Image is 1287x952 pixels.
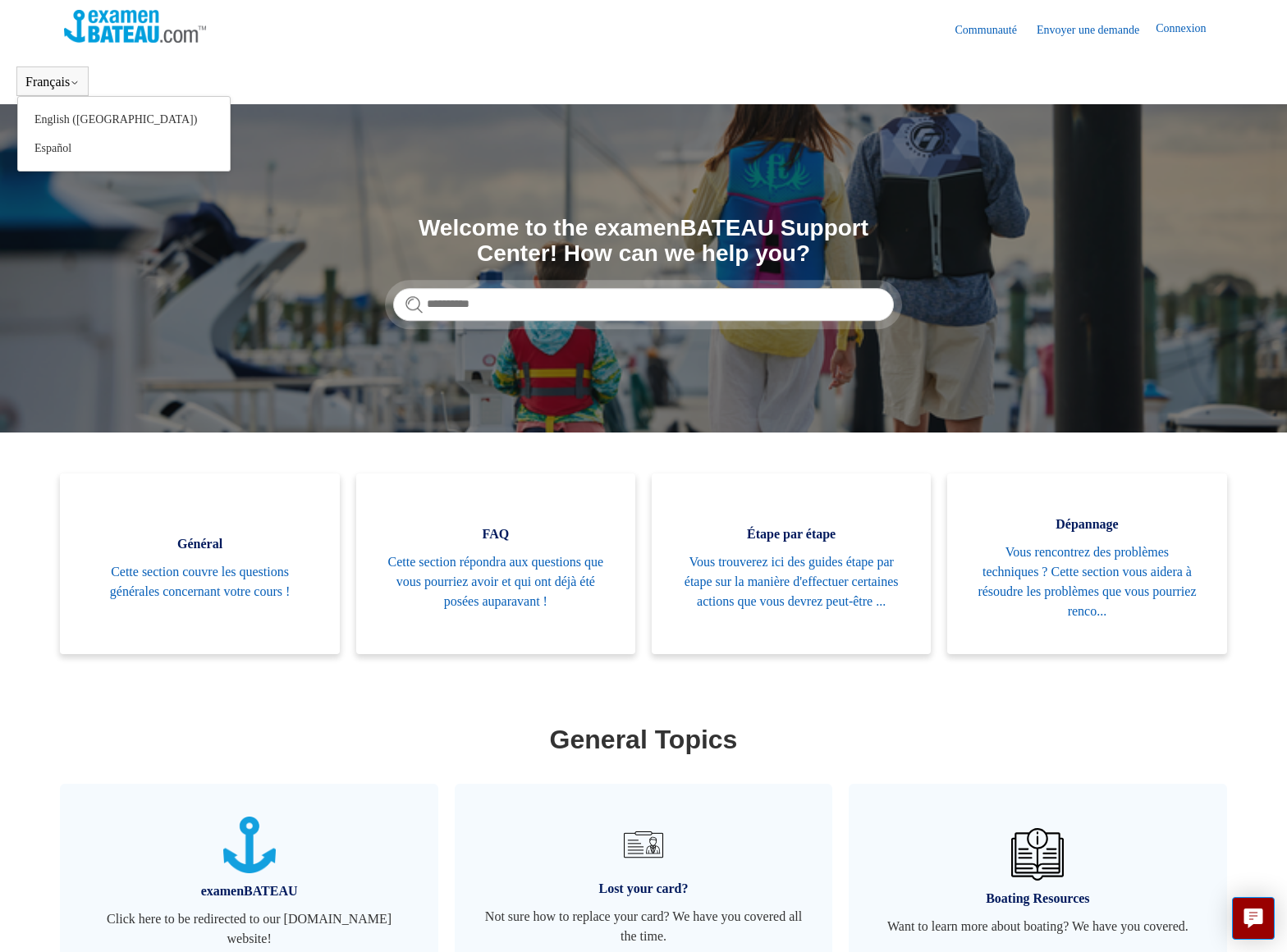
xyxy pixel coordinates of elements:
[393,288,894,321] input: Rechercher
[1037,21,1156,39] a: Envoyer une demande
[676,524,906,544] span: Étape par étape
[356,474,635,654] a: FAQ Cette section répondra aux questions que vous pourriez avoir et qui ont déjà été posées aupar...
[25,75,80,89] button: Français
[18,134,230,162] a: Español
[479,879,808,899] span: Lost your card?
[873,917,1202,936] span: Want to learn more about boating? We have you covered.
[381,552,611,611] span: Cette section répondra aux questions que vous pourriez avoir et qui ont déjà été posées auparavant !
[85,881,413,901] span: examenBATEAU
[85,909,413,949] span: Click here to be redirected to our [DOMAIN_NAME] website!
[676,552,906,611] span: Vous trouverez ici des guides étape par étape sur la manière d'effectuer certaines actions que vo...
[1232,897,1275,940] button: Live chat
[617,818,670,871] img: 01JRG6G4NA4NJ1BVG8MJM761YH
[947,474,1226,654] a: Dépannage Vous rencontrez des problèmes techniques ? Cette section vous aidera à résoudre les pro...
[18,105,230,134] a: English ([GEOGRAPHIC_DATA])
[955,21,1033,39] a: Communauté
[60,474,339,654] a: Général Cette section couvre les questions générales concernant votre cours !
[972,542,1202,621] span: Vous rencontrez des problèmes techniques ? Cette section vous aidera à résoudre les problèmes que...
[85,534,314,554] span: Général
[85,562,314,602] span: Cette section couvre les questions générales concernant votre cours !
[393,216,894,267] h1: Welcome to the examenBATEAU Support Center! How can we help you?
[1011,828,1064,881] img: 01JHREV2E6NG3DHE8VTG8QH796
[873,889,1202,909] span: Boating Resources
[652,474,931,654] a: Étape par étape Vous trouverez ici des guides étape par étape sur la manière d'effectuer certaine...
[1156,20,1222,39] a: Connexion
[223,817,276,873] img: 01JTNN85WSQ5FQ6HNXPDSZ7SRA
[972,515,1202,534] span: Dépannage
[381,524,611,544] span: FAQ
[64,720,1222,759] h1: General Topics
[479,907,808,946] span: Not sure how to replace your card? We have you covered all the time.
[64,10,206,43] img: Page d’accueil du Centre d’aide Examen Bateau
